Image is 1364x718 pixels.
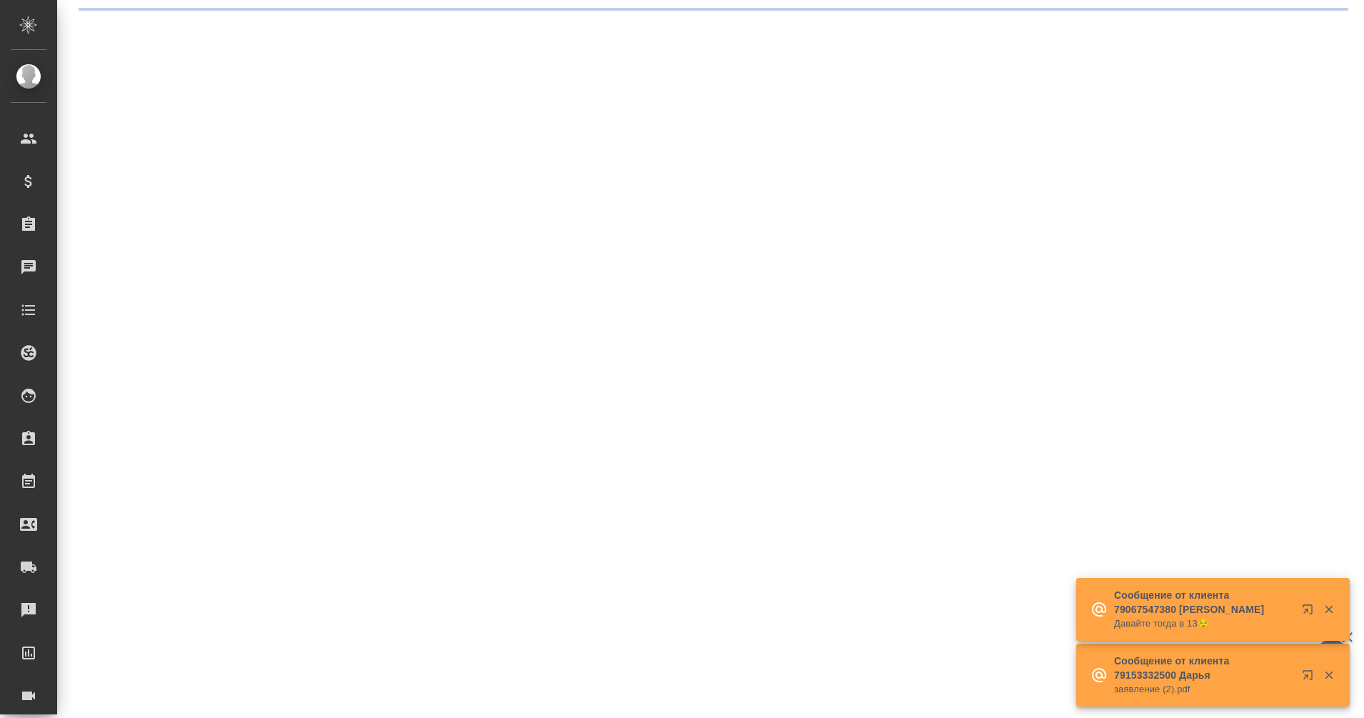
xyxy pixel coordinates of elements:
[1114,588,1293,617] p: Сообщение от клиента 79067547380 [PERSON_NAME]
[1114,617,1293,631] p: Давайте тогда в 13😌
[1114,682,1293,697] p: заявление (2).pdf
[1314,669,1343,682] button: Закрыть
[1114,654,1293,682] p: Сообщение от клиента 79153332500 Дарья
[1293,661,1328,695] button: Открыть в новой вкладке
[1314,603,1343,616] button: Закрыть
[1293,595,1328,629] button: Открыть в новой вкладке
